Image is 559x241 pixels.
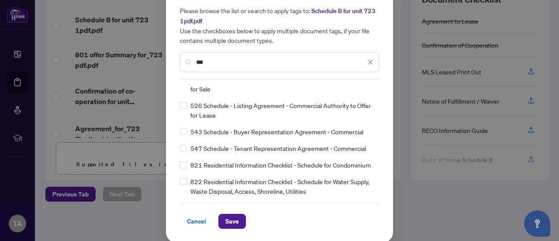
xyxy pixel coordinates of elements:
h5: Please browse the list or search to apply tags to: Use the checkboxes below to apply multiple doc... [180,6,379,45]
button: Open asap [524,210,550,237]
span: 547 Schedule - Tenant Representation Agreement - Commercial [190,143,366,153]
span: 543 Schedule - Buyer Representation Agreement - Commercial [190,127,363,136]
span: 526 Schedule - Listing Agreement - Commercial Authority to Offer for Lease [190,101,374,120]
button: Cancel [180,214,213,229]
button: Save [218,214,246,229]
span: Save [225,214,239,228]
span: 822 Residential Information Checklist - Schedule for Water Supply, Waste Disposal, Access, Shorel... [190,177,374,196]
span: 821 Residential Information Checklist - Schedule for Condominium [190,160,371,170]
span: close [367,59,373,65]
span: Cancel [187,214,206,228]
